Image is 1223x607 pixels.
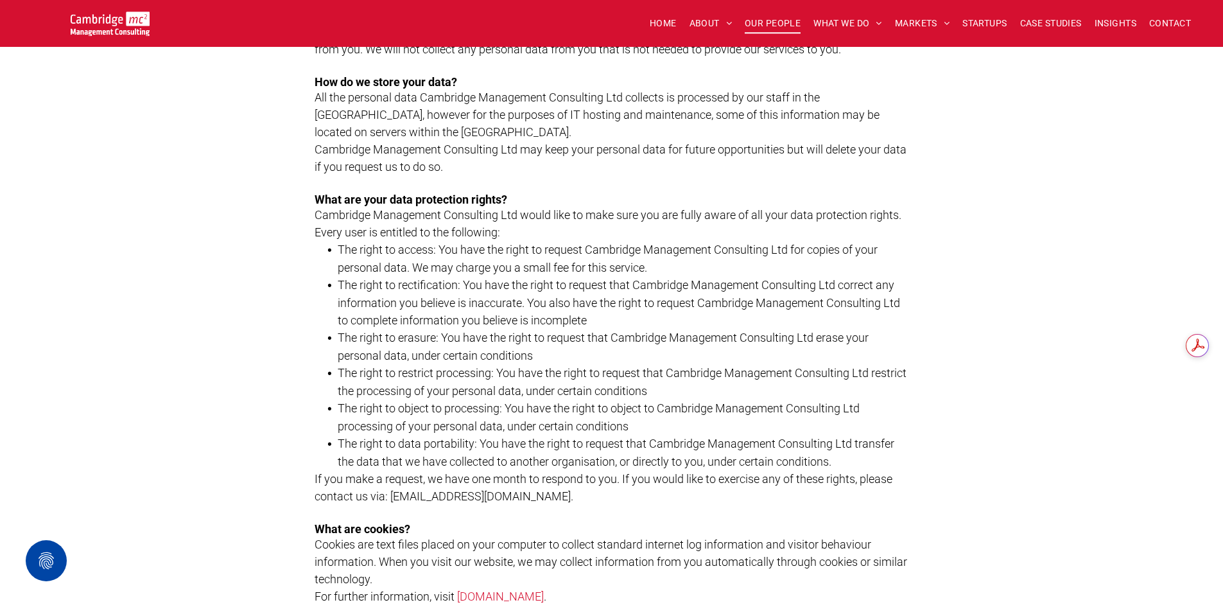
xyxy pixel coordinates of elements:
[315,208,901,239] span: Cambridge Management Consulting Ltd would like to make sure you are fully aware of all your data ...
[544,590,546,603] span: .
[643,13,683,33] a: HOME
[338,243,878,274] span: The right to access: You have the right to request Cambridge Management Consulting Ltd for copies...
[1014,13,1088,33] a: CASE STUDIES
[1143,13,1197,33] a: CONTACT
[1088,13,1143,33] a: INSIGHTS
[315,91,880,139] span: All the personal data Cambridge Management Consulting Ltd collects is processed by our staff in t...
[338,401,860,433] span: The right to object to processing: You have the right to object to Cambridge Management Consultin...
[315,193,507,206] span: What are your data protection rights?
[738,13,807,33] a: OUR PEOPLE
[338,331,869,362] span: The right to erasure: You have the right to request that Cambridge Management Consulting Ltd eras...
[338,278,900,327] span: The right to rectification: You have the right to request that Cambridge Management Consulting Lt...
[315,75,457,89] span: How do we store your data?
[338,366,906,398] span: The right to restrict processing: You have the right to request that Cambridge Management Consult...
[956,13,1013,33] a: STARTUPS
[457,590,544,603] a: [DOMAIN_NAME]
[889,13,956,33] a: MARKETS
[315,522,410,536] span: What are cookies?
[683,13,739,33] a: ABOUT
[807,13,889,33] a: WHAT WE DO
[315,590,455,603] span: For further information, visit
[315,538,907,586] span: Cookies are text files placed on your computer to collect standard internet log information and v...
[338,437,894,468] span: The right to data portability: You have the right to request that Cambridge Management Consulting...
[315,472,892,503] span: If you make a request, we have one month to respond to you. If you would like to exercise any of ...
[315,143,906,173] span: Cambridge Management Consulting Ltd may keep your personal data for future opportunities but will...
[71,12,150,36] img: Go to Homepage
[745,13,801,33] span: OUR PEOPLE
